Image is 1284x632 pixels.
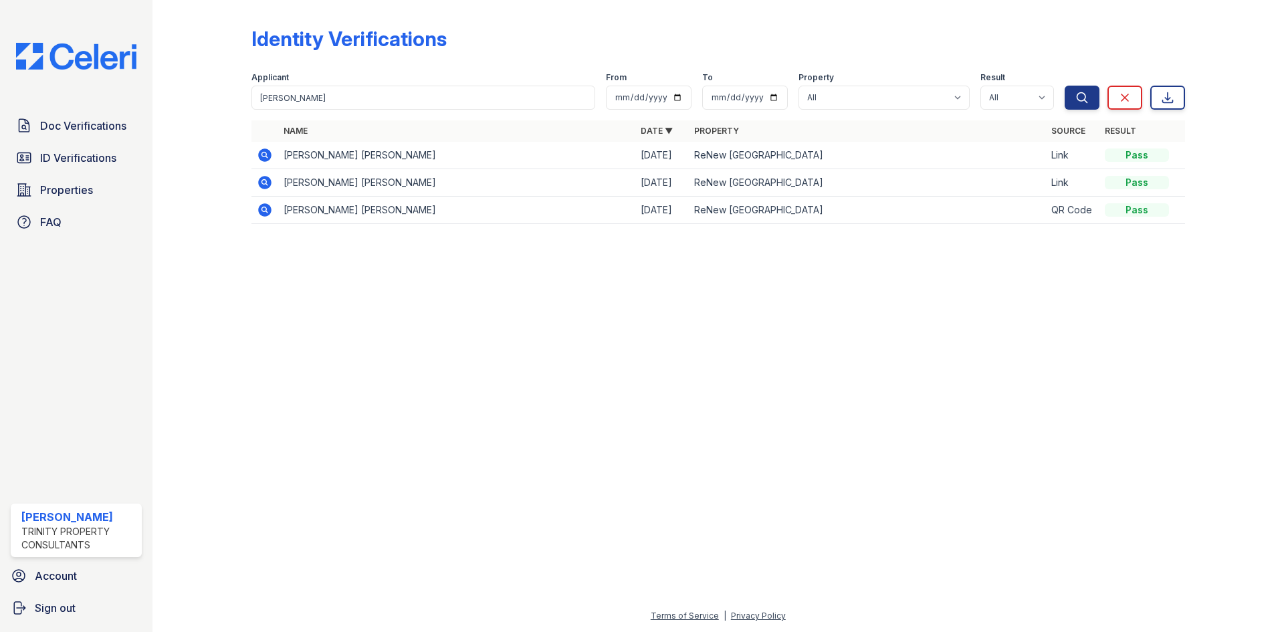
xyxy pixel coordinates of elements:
a: Property [694,126,739,136]
td: Link [1046,169,1099,197]
span: Properties [40,182,93,198]
span: Doc Verifications [40,118,126,134]
label: From [606,72,627,83]
span: Sign out [35,600,76,616]
label: Property [798,72,834,83]
div: Trinity Property Consultants [21,525,136,552]
div: | [724,611,726,621]
td: [DATE] [635,142,689,169]
a: Date ▼ [641,126,673,136]
span: Account [35,568,77,584]
img: CE_Logo_Blue-a8612792a0a2168367f1c8372b55b34899dd931a85d93a1a3d3e32e68fde9ad4.png [5,43,147,70]
div: Identity Verifications [251,27,447,51]
td: [DATE] [635,169,689,197]
div: [PERSON_NAME] [21,509,136,525]
label: Result [980,72,1005,83]
div: Pass [1105,203,1169,217]
div: Pass [1105,148,1169,162]
a: Properties [11,177,142,203]
a: Privacy Policy [731,611,786,621]
a: Sign out [5,595,147,621]
a: Account [5,562,147,589]
a: Doc Verifications [11,112,142,139]
td: [PERSON_NAME] [PERSON_NAME] [278,169,635,197]
a: Source [1051,126,1085,136]
input: Search by name or phone number [251,86,595,110]
td: ReNew [GEOGRAPHIC_DATA] [689,197,1046,224]
td: ReNew [GEOGRAPHIC_DATA] [689,142,1046,169]
td: Link [1046,142,1099,169]
a: Terms of Service [651,611,719,621]
span: ID Verifications [40,150,116,166]
td: [DATE] [635,197,689,224]
td: [PERSON_NAME] [PERSON_NAME] [278,142,635,169]
td: ReNew [GEOGRAPHIC_DATA] [689,169,1046,197]
td: QR Code [1046,197,1099,224]
span: FAQ [40,214,62,230]
label: To [702,72,713,83]
a: Result [1105,126,1136,136]
a: Name [284,126,308,136]
a: ID Verifications [11,144,142,171]
label: Applicant [251,72,289,83]
div: Pass [1105,176,1169,189]
td: [PERSON_NAME] [PERSON_NAME] [278,197,635,224]
a: FAQ [11,209,142,235]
